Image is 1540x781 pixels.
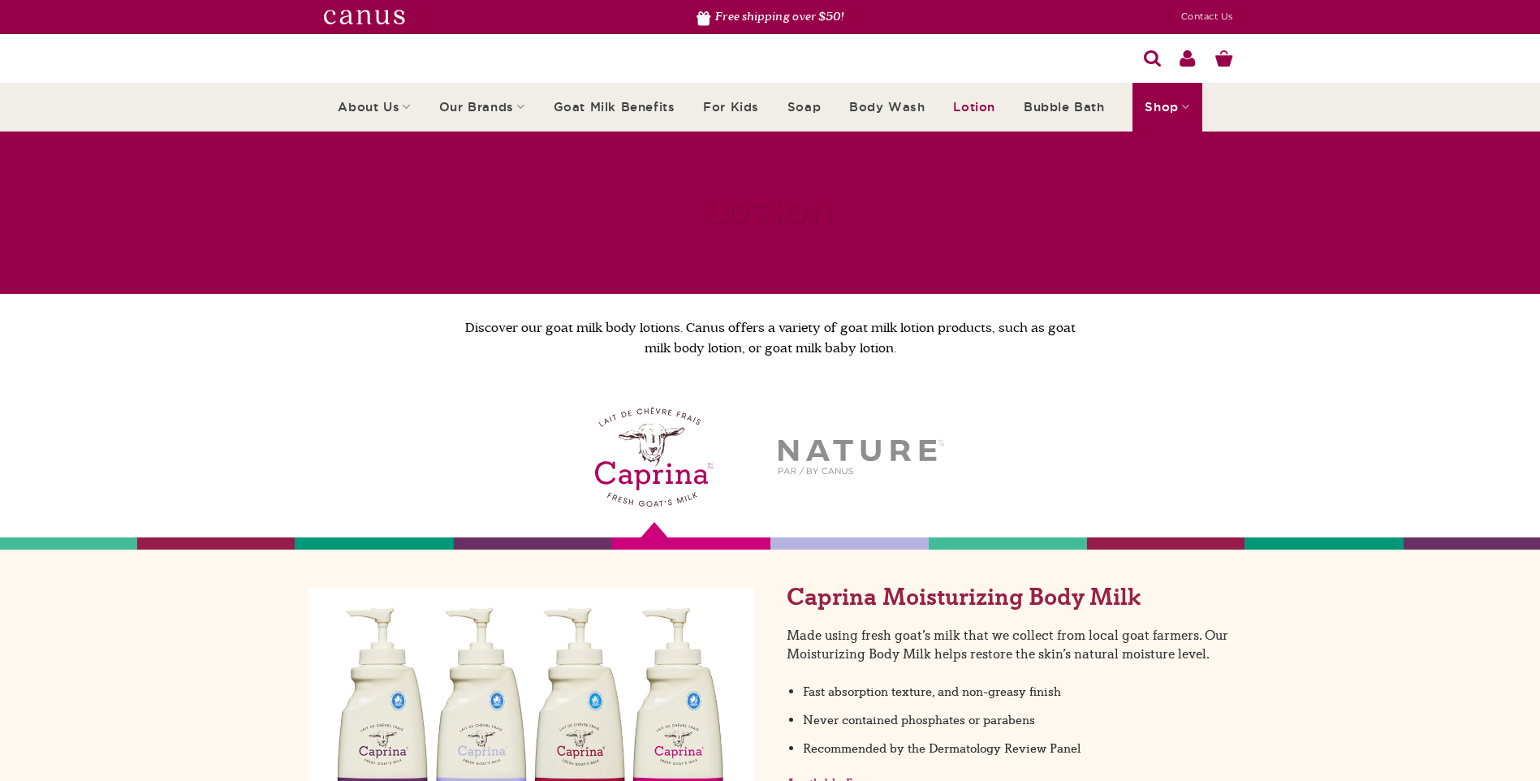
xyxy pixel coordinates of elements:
li: Recommended by the Dermatology Review Panel [803,738,1232,759]
li: Never contained phosphates or parabens [803,710,1232,731]
h2: Caprina Moisturizing Body Milk [787,582,1233,614]
a: Lotion [953,84,995,130]
a: Goat Milk Benefits [554,84,675,130]
a: Body Wash [849,84,925,130]
img: canutswhite.svg [324,10,405,24]
h4: Discover our goat milk body lotions. Canus offers a variety of goat milk lotion products, such as... [464,318,1076,359]
a: Soap [787,84,821,130]
a: For Kids [703,84,759,130]
a: Search [1144,42,1162,75]
li: Free shipping over $50! [697,6,843,28]
a: Our Brands [439,83,525,131]
a: About Us [338,83,411,131]
a: Shop [1132,83,1201,131]
p: Made using fresh goat’s milk that we collect from local goat farmers. Our Moisturizing Body Milk ... [787,626,1233,663]
a: Bubble Bath [1024,84,1105,130]
li: Fast absorption texture, and non-greasy finish [803,681,1232,702]
a: Contact Us [1181,6,1233,28]
h1: LOTION [706,194,834,231]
